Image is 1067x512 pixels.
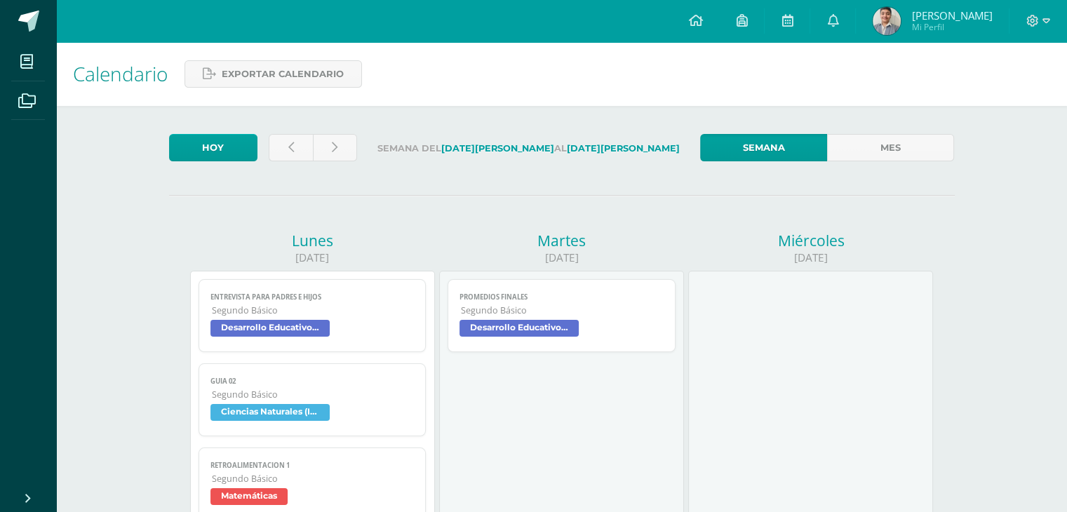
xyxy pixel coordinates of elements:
span: Desarrollo Educativo y Proyecto de Vida [459,320,579,337]
span: Segundo Básico [212,473,415,485]
label: Semana del al [368,134,689,163]
a: Mes [827,134,954,161]
a: Semana [700,134,827,161]
span: Calendario [73,60,168,87]
strong: [DATE][PERSON_NAME] [441,143,554,154]
span: [PERSON_NAME] [911,8,992,22]
span: Guia 02 [210,377,415,386]
div: Lunes [190,231,435,250]
span: Matemáticas [210,488,288,505]
div: Martes [439,231,684,250]
span: Exportar calendario [222,61,344,87]
div: [DATE] [439,250,684,265]
a: Promedios finalesSegundo BásicoDesarrollo Educativo y Proyecto de Vida [448,279,676,352]
strong: [DATE][PERSON_NAME] [567,143,680,154]
span: Segundo Básico [212,389,415,400]
div: [DATE] [688,250,933,265]
span: Entrevista para padres e hijos [210,292,415,302]
span: Mi Perfil [911,21,992,33]
a: Exportar calendario [184,60,362,88]
span: Retroalimentacion 1 [210,461,415,470]
div: Miércoles [688,231,933,250]
a: Guia 02Segundo BásicoCiencias Naturales (Introducción a la Química) [199,363,427,436]
span: Desarrollo Educativo y Proyecto de Vida [210,320,330,337]
span: Segundo Básico [461,304,664,316]
div: [DATE] [190,250,435,265]
a: Entrevista para padres e hijosSegundo BásicoDesarrollo Educativo y Proyecto de Vida [199,279,427,352]
img: e306a5293da9fbab03f1608eafc4c57d.png [873,7,901,35]
a: Hoy [169,134,257,161]
span: Promedios finales [459,292,664,302]
span: Segundo Básico [212,304,415,316]
span: Ciencias Naturales (Introducción a la Química) [210,404,330,421]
